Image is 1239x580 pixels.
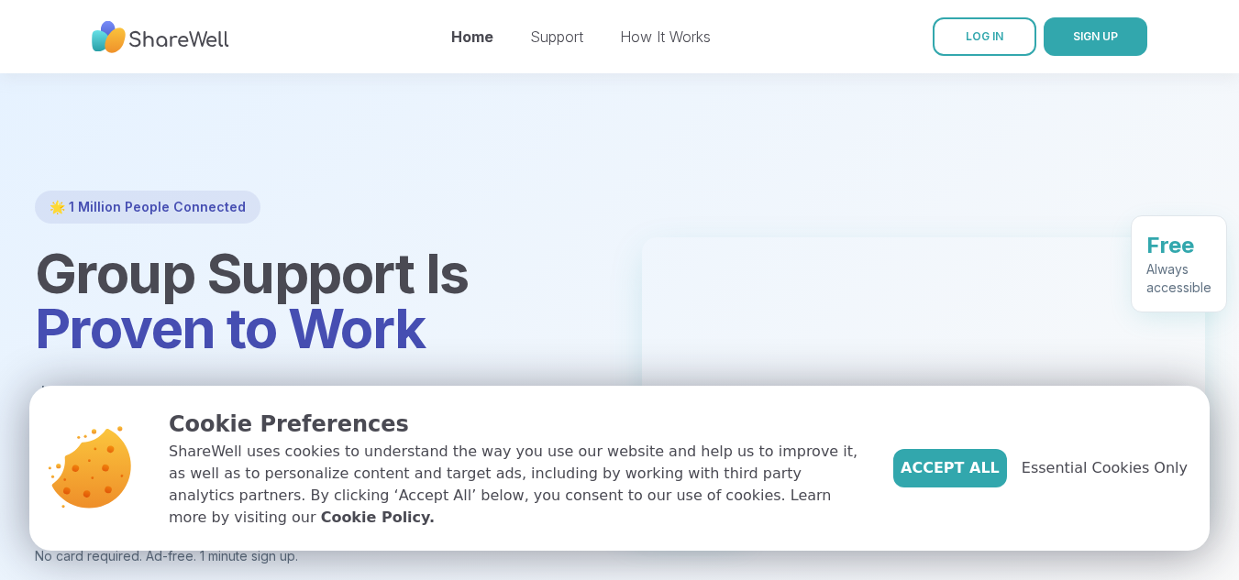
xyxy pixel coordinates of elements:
[35,246,598,356] h1: Group Support Is
[451,27,493,46] a: Home
[1073,29,1118,43] span: SIGN UP
[966,29,1003,43] span: LOG IN
[92,12,229,62] img: ShareWell Nav Logo
[35,295,426,361] span: Proven to Work
[35,547,598,565] p: No card required. Ad-free. 1 minute sign up.
[933,17,1036,56] a: LOG IN
[1146,231,1211,260] div: Free
[893,449,1007,487] button: Accept All
[1146,260,1211,297] div: Always accessible
[620,27,711,46] a: How It Works
[1044,17,1147,56] button: SIGN UP
[169,408,864,441] p: Cookie Preferences
[321,507,435,529] a: Cookie Policy.
[35,191,260,224] div: 🌟 1 Million People Connected
[901,457,1000,479] span: Accept All
[169,441,864,529] p: ShareWell uses cookies to understand the way you use our website and help us to improve it, as we...
[35,378,563,437] p: Join hundreds of free, live online support groups each week.
[530,27,583,46] a: Support
[1022,457,1188,479] span: Essential Cookies Only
